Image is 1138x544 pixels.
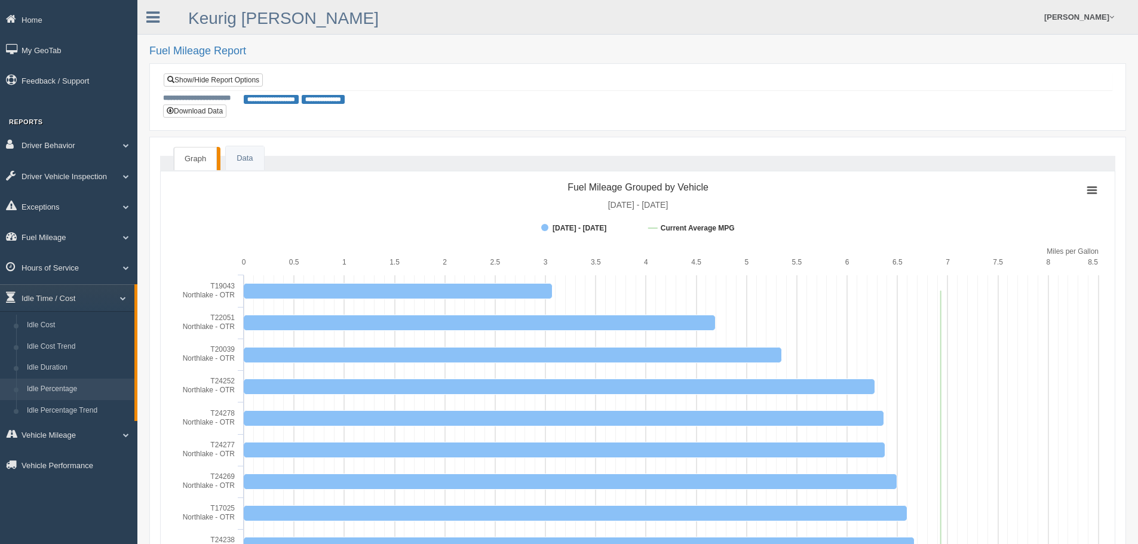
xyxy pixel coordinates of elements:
text: 7 [946,258,950,266]
tspan: T19043 [210,282,235,290]
text: 6 [845,258,849,266]
a: Idle Percentage [22,379,134,400]
tspan: Northlake - OTR [183,481,235,490]
a: Data [226,146,263,171]
text: 7.5 [993,258,1003,266]
text: 5 [744,258,749,266]
tspan: [DATE] - [DATE] [608,200,668,210]
tspan: Northlake - OTR [183,354,235,362]
tspan: Northlake - OTR [183,322,235,331]
tspan: T22051 [210,314,235,322]
tspan: T24269 [210,472,235,481]
tspan: Northlake - OTR [183,291,235,299]
a: Idle Percentage Trend [22,400,134,422]
tspan: Northlake - OTR [183,418,235,426]
tspan: T24238 [210,536,235,544]
text: 6.5 [892,258,903,266]
a: Idle Duration [22,357,134,379]
text: 5.5 [792,258,802,266]
a: Graph [174,147,217,171]
tspan: [DATE] - [DATE] [553,224,606,232]
tspan: Miles per Gallon [1047,247,1099,256]
a: Keurig [PERSON_NAME] [188,9,379,27]
tspan: T24252 [210,377,235,385]
tspan: T17025 [210,504,235,512]
text: 3.5 [591,258,601,266]
text: 0 [242,258,246,266]
a: Idle Cost Trend [22,336,134,358]
text: 3 [544,258,548,266]
tspan: Northlake - OTR [183,386,235,394]
tspan: T24277 [210,441,235,449]
h2: Fuel Mileage Report [149,45,1126,57]
tspan: T24278 [210,409,235,417]
text: 1 [342,258,346,266]
button: Download Data [163,105,226,118]
tspan: Fuel Mileage Grouped by Vehicle [568,182,708,192]
text: 4 [644,258,648,266]
tspan: Northlake - OTR [183,513,235,521]
text: 8 [1046,258,1050,266]
text: 4.5 [691,258,701,266]
tspan: Current Average MPG [661,224,735,232]
text: 8.5 [1088,258,1098,266]
a: Show/Hide Report Options [164,73,263,87]
a: Idle Cost [22,315,134,336]
tspan: Northlake - OTR [183,450,235,458]
text: 2.5 [490,258,501,266]
text: 1.5 [389,258,400,266]
tspan: T20039 [210,345,235,354]
text: 2 [443,258,447,266]
text: 0.5 [289,258,299,266]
